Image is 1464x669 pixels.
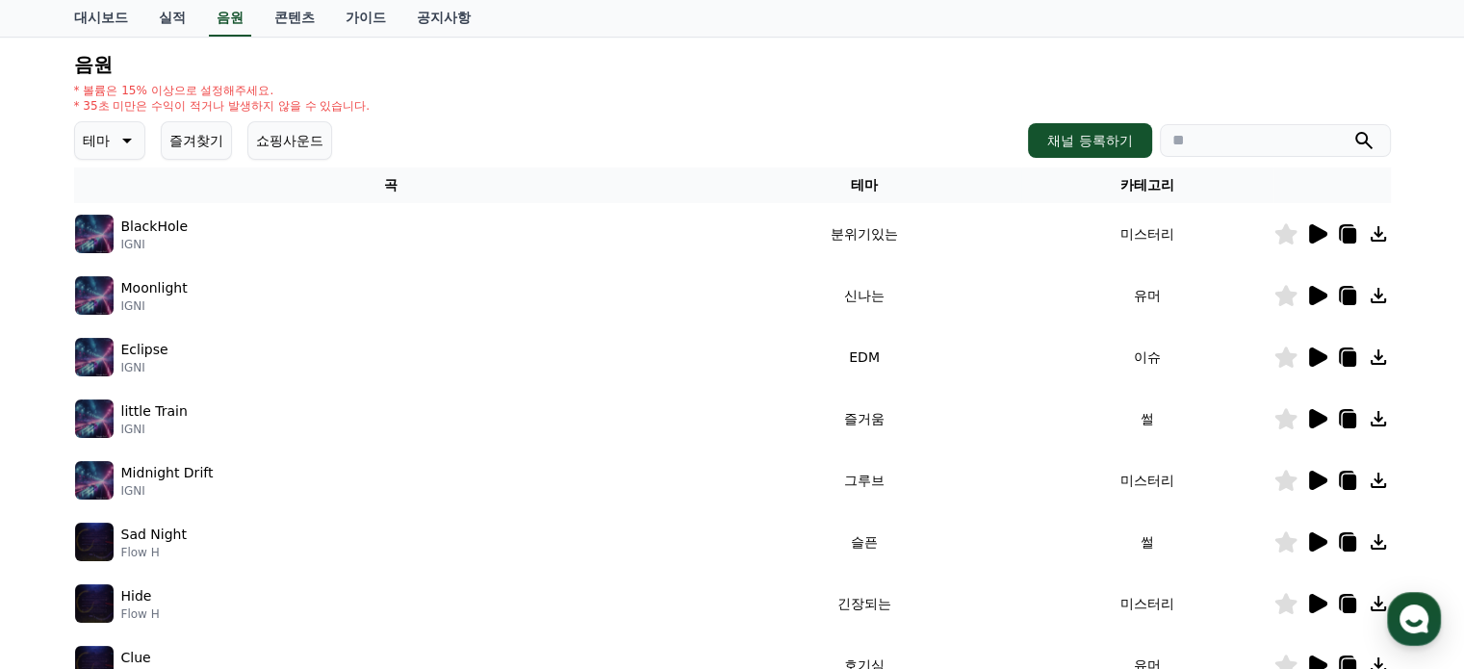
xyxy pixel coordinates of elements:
h4: 음원 [74,54,1391,75]
td: 썰 [1021,388,1273,450]
p: IGNI [121,237,188,252]
p: IGNI [121,422,188,437]
span: 대화 [176,539,199,554]
a: 설정 [248,509,370,557]
th: 곡 [74,167,708,203]
p: IGNI [121,298,188,314]
td: 분위기있는 [707,203,1020,265]
p: Midnight Drift [121,463,214,483]
p: Sad Night [121,525,187,545]
button: 쇼핑사운드 [247,121,332,160]
img: music [75,523,114,561]
td: 신나는 [707,265,1020,326]
p: Hide [121,586,152,606]
button: 채널 등록하기 [1028,123,1151,158]
p: Flow H [121,545,187,560]
a: 대화 [127,509,248,557]
p: Flow H [121,606,160,622]
img: music [75,399,114,438]
p: little Train [121,401,188,422]
p: Eclipse [121,340,168,360]
p: Moonlight [121,278,188,298]
td: 미스터리 [1021,450,1273,511]
p: * 볼륨은 15% 이상으로 설정해주세요. [74,83,371,98]
span: 설정 [297,538,321,553]
td: 썰 [1021,511,1273,573]
p: IGNI [121,483,214,499]
img: music [75,276,114,315]
p: IGNI [121,360,168,375]
img: music [75,461,114,500]
img: music [75,338,114,376]
td: 그루브 [707,450,1020,511]
p: 테마 [83,127,110,154]
th: 카테고리 [1021,167,1273,203]
button: 즐겨찾기 [161,121,232,160]
img: music [75,584,114,623]
td: 미스터리 [1021,573,1273,634]
td: 슬픈 [707,511,1020,573]
span: 홈 [61,538,72,553]
td: 이슈 [1021,326,1273,388]
img: music [75,215,114,253]
p: Clue [121,648,151,668]
p: * 35초 미만은 수익이 적거나 발생하지 않을 수 있습니다. [74,98,371,114]
td: 유머 [1021,265,1273,326]
a: 홈 [6,509,127,557]
td: 미스터리 [1021,203,1273,265]
td: 즐거움 [707,388,1020,450]
td: EDM [707,326,1020,388]
td: 긴장되는 [707,573,1020,634]
th: 테마 [707,167,1020,203]
p: BlackHole [121,217,188,237]
button: 테마 [74,121,145,160]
